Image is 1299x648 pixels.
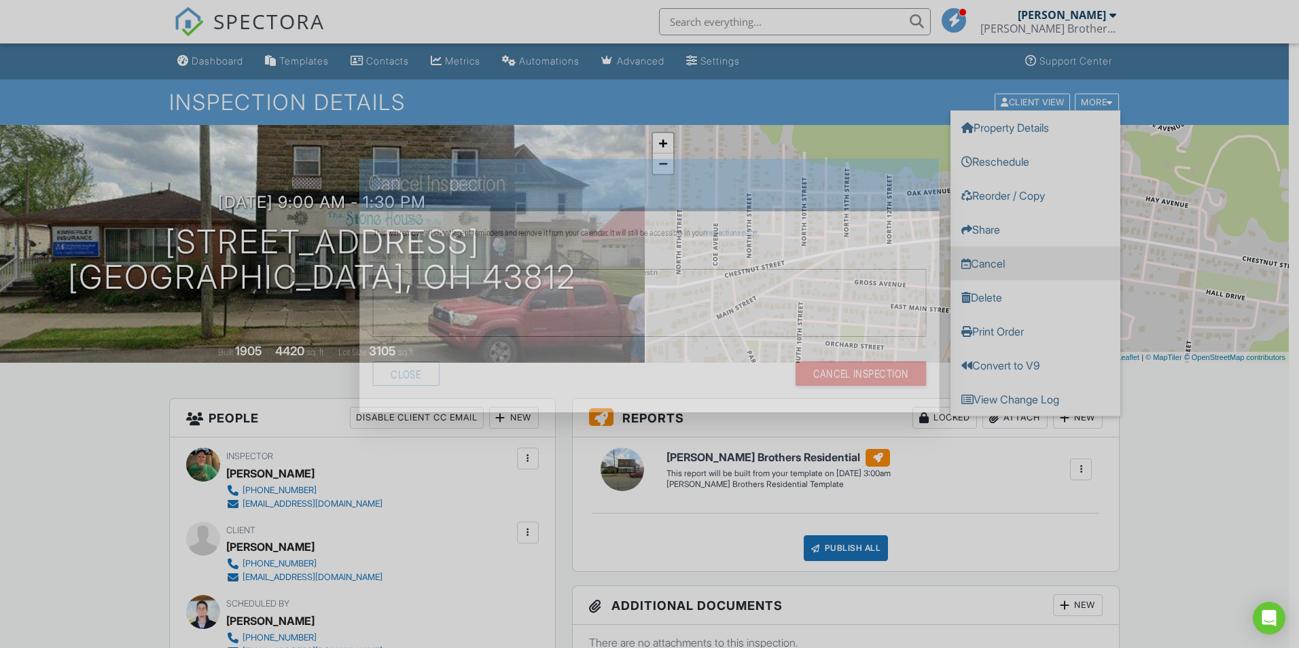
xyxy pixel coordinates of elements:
h2: Cancel Inspection [368,170,930,197]
a: Inspections page [705,228,758,238]
input: Cancel Inspection [796,361,926,385]
div: Open Intercom Messenger [1253,602,1285,634]
p: This will remove all client/agent reminders and remove it from your calendar. It will still be ac... [373,228,926,238]
div: Close [373,361,440,385]
label: Reason for cancelation [373,250,444,260]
